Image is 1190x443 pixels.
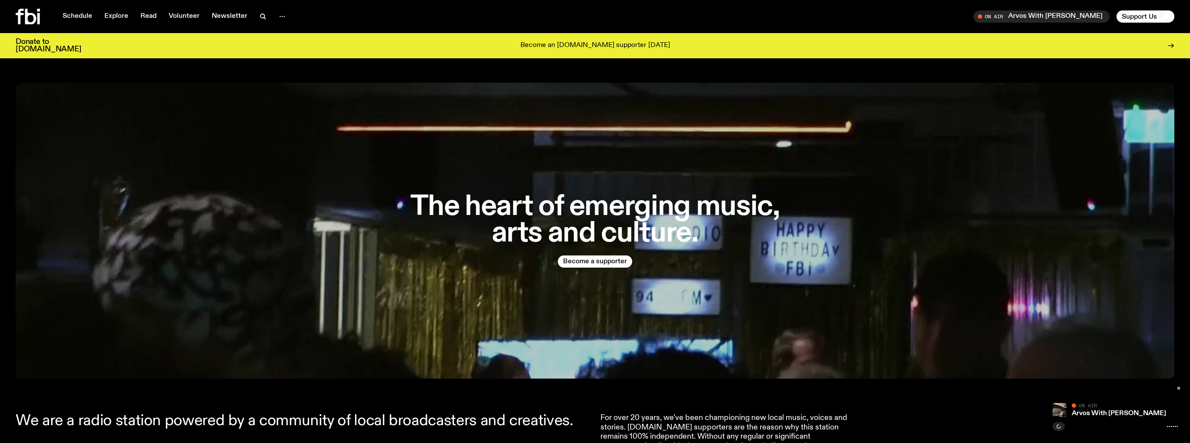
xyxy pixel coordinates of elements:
[99,10,133,23] a: Explore
[520,42,670,50] p: Become an [DOMAIN_NAME] supporter [DATE]
[1072,410,1166,417] a: Arvos With [PERSON_NAME]
[57,10,97,23] a: Schedule
[558,255,632,268] button: Become a supporter
[973,10,1110,23] button: On AirArvos With [PERSON_NAME]
[1117,10,1174,23] button: Support Us
[1122,13,1157,20] span: Support Us
[16,38,81,53] h3: Donate to [DOMAIN_NAME]
[163,10,205,23] a: Volunteer
[135,10,162,23] a: Read
[400,194,790,247] h1: The heart of emerging music, arts and culture.
[16,413,590,428] h2: We are a radio station powered by a community of local broadcasters and creatives.
[207,10,253,23] a: Newsletter
[1079,403,1097,408] span: On Air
